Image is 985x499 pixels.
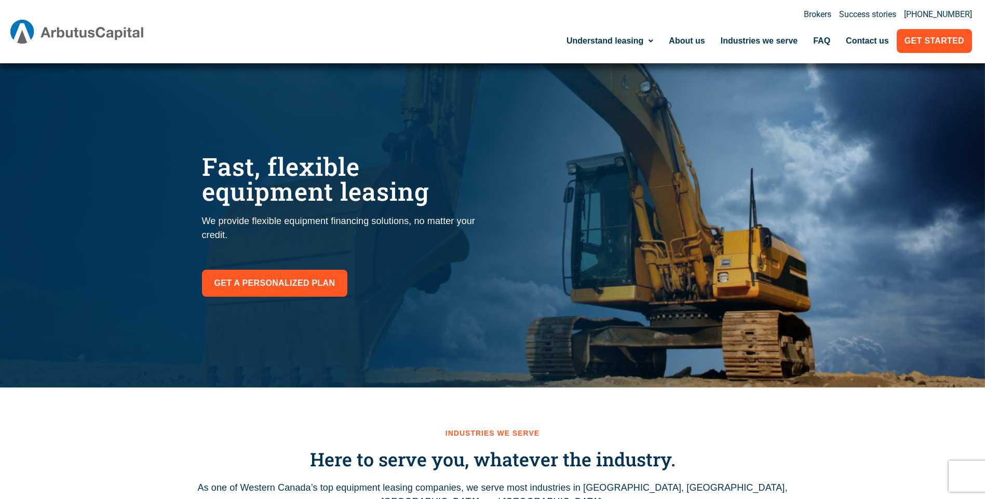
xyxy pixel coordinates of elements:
h2: Industries we serve [197,429,789,438]
a: Get a personalized plan [202,270,348,297]
a: FAQ [805,29,838,53]
h3: Here to serve you, whatever the industry. [197,448,789,470]
a: Brokers [804,10,831,19]
p: We provide flexible equipment financing solutions, no matter your credit. [202,214,482,242]
a: About us [661,29,712,53]
span: Get a personalized plan [214,276,335,290]
a: Get Started [897,29,972,53]
a: Understand leasing [559,29,661,53]
h1: Fast, flexible equipment leasing​ [202,154,482,204]
a: Contact us [838,29,897,53]
a: Success stories [839,10,896,19]
a: [PHONE_NUMBER] [904,10,972,19]
a: Industries we serve [713,29,806,53]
